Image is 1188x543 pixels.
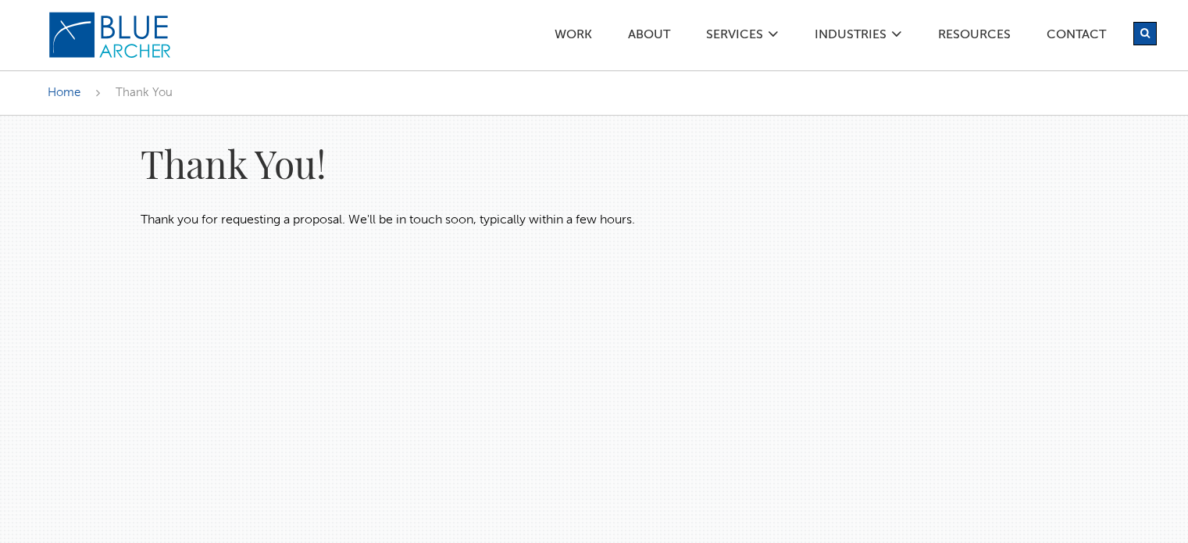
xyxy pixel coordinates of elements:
[141,139,859,188] h1: Thank You!
[116,87,173,98] span: Thank You
[141,211,859,230] p: Thank you for requesting a proposal. We'll be in touch soon, typically within a few hours.
[937,29,1011,45] a: Resources
[48,87,80,98] a: Home
[1046,29,1107,45] a: Contact
[554,29,593,45] a: Work
[627,29,671,45] a: ABOUT
[705,29,764,45] a: SERVICES
[48,11,173,59] img: Blue Archer Logo
[814,29,887,45] a: Industries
